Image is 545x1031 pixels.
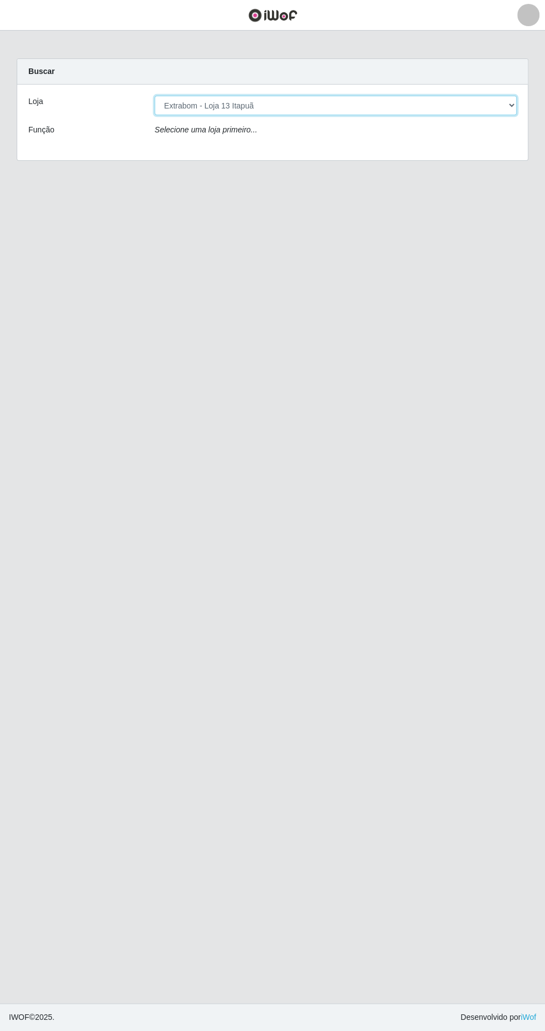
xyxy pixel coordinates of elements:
[521,1013,536,1022] a: iWof
[9,1012,54,1023] span: © 2025 .
[9,1013,29,1022] span: IWOF
[155,125,257,134] i: Selecione uma loja primeiro...
[248,8,298,22] img: CoreUI Logo
[28,96,43,107] label: Loja
[28,67,54,76] strong: Buscar
[28,124,54,136] label: Função
[460,1012,536,1023] span: Desenvolvido por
